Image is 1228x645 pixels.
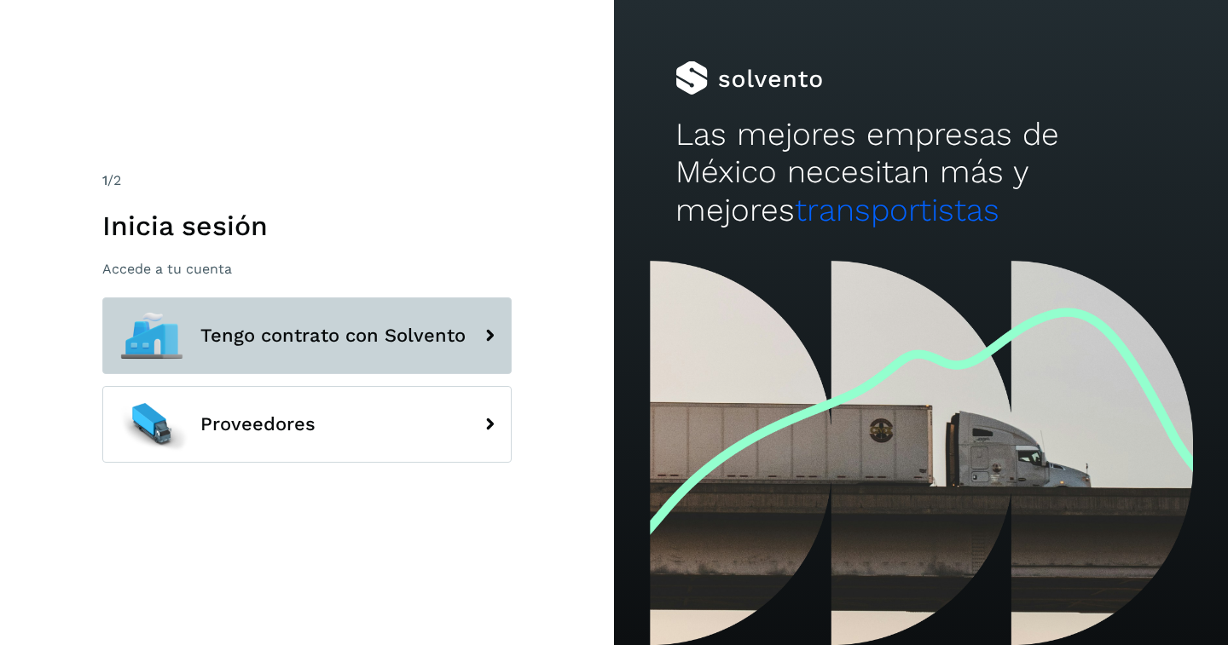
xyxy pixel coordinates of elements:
h1: Inicia sesión [102,210,512,242]
button: Proveedores [102,386,512,463]
span: Proveedores [200,414,316,435]
span: 1 [102,172,107,188]
span: Tengo contrato con Solvento [200,325,466,346]
span: transportistas [795,192,999,228]
button: Tengo contrato con Solvento [102,297,512,374]
div: /2 [102,170,512,191]
h2: Las mejores empresas de México necesitan más y mejores [675,116,1167,229]
p: Accede a tu cuenta [102,261,512,277]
